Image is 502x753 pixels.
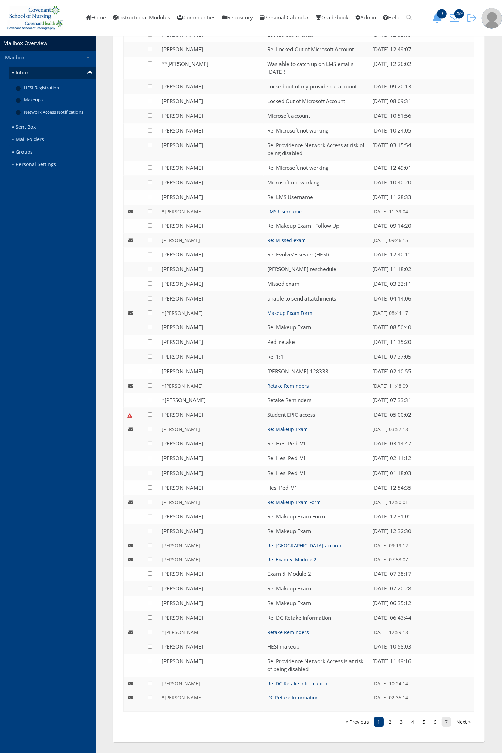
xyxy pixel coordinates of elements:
[369,691,474,705] td: [DATE] 02:35:14
[18,82,96,94] a: HESI Registration
[158,364,263,379] td: [PERSON_NAME]
[158,109,263,123] td: [PERSON_NAME]
[158,393,263,407] td: *[PERSON_NAME]
[158,262,263,277] td: [PERSON_NAME]
[267,499,321,505] a: Re: Makeup Exam Form
[369,436,474,451] td: [DATE] 03:14:47
[267,382,309,389] a: Retake Reminders
[369,393,474,407] td: [DATE] 07:33:31
[369,581,474,596] td: [DATE] 07:20:28
[158,451,263,465] td: [PERSON_NAME]
[430,717,440,727] a: 6
[369,190,474,205] td: [DATE] 11:28:33
[267,164,328,171] a: Re: Microsoft not working
[158,677,263,691] td: [PERSON_NAME]
[369,94,474,109] td: [DATE] 08:09:31
[158,190,263,205] td: [PERSON_NAME]
[158,205,263,219] td: *[PERSON_NAME]
[369,320,474,335] td: [DATE] 08:50:40
[158,654,263,677] td: [PERSON_NAME]
[369,277,474,291] td: [DATE] 03:22:11
[369,539,474,553] td: [DATE] 09:19:12
[158,79,263,94] td: [PERSON_NAME]
[369,524,474,539] td: [DATE] 12:32:30
[158,596,263,611] td: [PERSON_NAME]
[158,247,263,262] td: [PERSON_NAME]
[158,581,263,596] td: [PERSON_NAME]
[267,542,343,549] a: Re: [GEOGRAPHIC_DATA] account
[158,291,263,306] td: [PERSON_NAME]
[369,247,474,262] td: [DATE] 12:40:11
[342,717,474,727] ul: Pagination
[267,127,328,134] a: Re: Microsoft not working
[369,335,474,349] td: [DATE] 11:35:20
[267,426,308,432] a: Re: Makeup Exam
[369,364,474,379] td: [DATE] 02:10:55
[267,46,354,53] a: Re: Locked Out of Microsoft Account
[267,266,336,273] a: [PERSON_NAME] reschedule
[482,8,502,28] img: user-profile-default-picture.png
[158,539,263,553] td: [PERSON_NAME]
[158,691,263,705] td: *[PERSON_NAME]
[158,219,263,233] td: [PERSON_NAME]
[158,320,263,335] td: [PERSON_NAME]
[267,455,306,462] a: Re: Hesi Pedi V1
[442,717,451,727] a: 7
[158,567,263,581] td: [PERSON_NAME]
[267,368,328,375] a: [PERSON_NAME] 128333
[267,694,319,701] a: DC Retake Information
[267,237,306,243] a: Re: Missed exam
[18,106,96,118] a: Network Access Notifications
[267,208,302,215] a: LMS Username
[18,94,96,106] a: Makeups
[267,411,315,418] a: Student EPIC access
[267,440,306,447] a: Re: Hesi Pedi V1
[267,222,339,229] a: Re: Makeup Exam - Follow Up
[369,625,474,639] td: [DATE] 12:59:18
[158,233,263,247] td: [PERSON_NAME]
[369,480,474,495] td: [DATE] 12:54:35
[369,677,474,691] td: [DATE] 10:24:14
[385,717,395,727] a: 2
[369,349,474,364] td: [DATE] 07:37:05
[369,161,474,175] td: [DATE] 12:49:01
[447,14,464,21] a: 299
[158,436,263,451] td: [PERSON_NAME]
[267,83,357,90] a: Locked out of my providence account
[454,9,464,18] span: 299
[369,262,474,277] td: [DATE] 11:18:02
[397,717,406,727] a: 3
[369,291,474,306] td: [DATE] 04:14:06
[369,123,474,138] td: [DATE] 10:24:05
[447,13,464,23] button: 299
[267,658,364,673] a: Re: Providence Network Access is at risk of being disabled
[158,123,263,138] td: [PERSON_NAME]
[9,158,96,171] a: Personal Settings
[369,407,474,422] td: [DATE] 05:00:02
[9,121,96,134] a: Sent Box
[430,13,447,23] button: 0
[158,42,263,57] td: [PERSON_NAME]
[158,422,263,436] td: [PERSON_NAME]
[158,639,263,654] td: [PERSON_NAME]
[419,717,429,727] a: 5
[369,42,474,57] td: [DATE] 12:49:07
[453,717,474,727] a: Next »
[369,79,474,94] td: [DATE] 09:20:13
[158,335,263,349] td: [PERSON_NAME]
[369,138,474,161] td: [DATE] 03:15:54
[369,495,474,509] td: [DATE] 12:50:01
[158,349,263,364] td: [PERSON_NAME]
[158,509,263,524] td: [PERSON_NAME]
[267,556,316,563] a: Re: Exam 5: Module 2
[158,379,263,393] td: *[PERSON_NAME]
[267,324,311,331] a: Re: Makeup Exam
[369,596,474,611] td: [DATE] 06:35:12
[369,219,474,233] td: [DATE] 09:14:20
[158,524,263,539] td: [PERSON_NAME]
[158,480,263,495] td: [PERSON_NAME]
[158,553,263,567] td: [PERSON_NAME]
[437,9,447,18] span: 0
[369,611,474,625] td: [DATE] 06:43:44
[267,470,306,477] a: Re: Hesi Pedi V1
